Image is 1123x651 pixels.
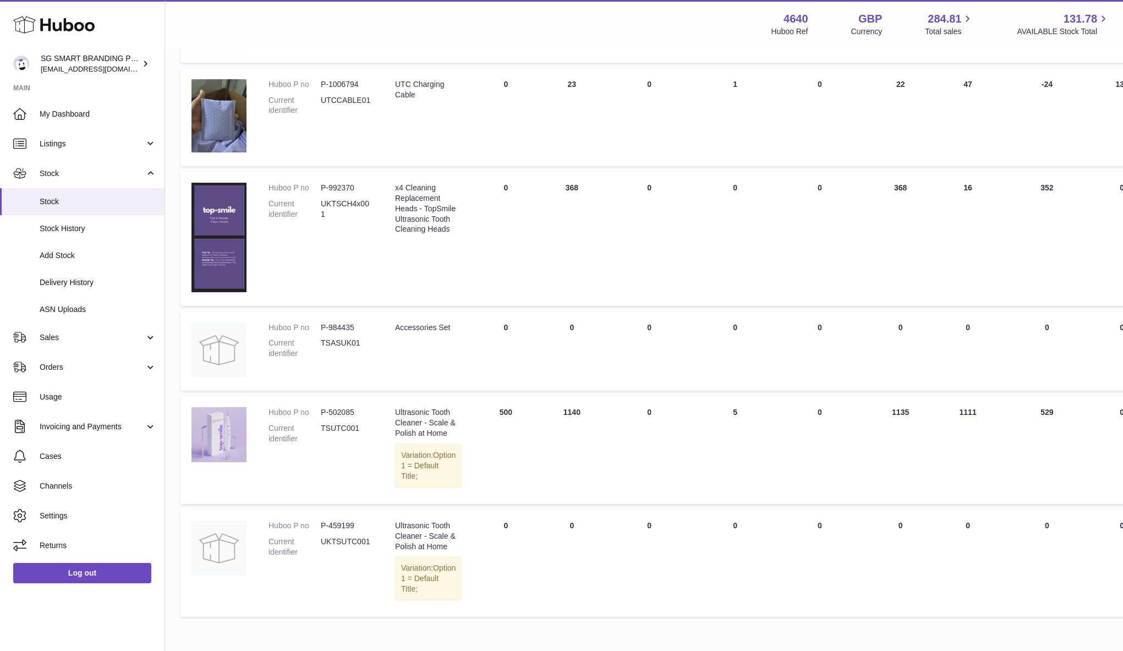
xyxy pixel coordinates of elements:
[851,26,883,37] div: Currency
[321,423,373,444] dd: TSUTC001
[40,540,156,551] span: Returns
[938,510,998,617] td: 0
[998,510,1097,617] td: 0
[1017,12,1110,37] a: 131.78 AVAILABLE Stock Total
[191,521,246,576] img: product image
[269,537,321,557] dt: Current identifier
[41,64,162,73] span: [EMAIL_ADDRESS][DOMAIN_NAME]
[998,172,1097,306] td: 352
[998,68,1097,166] td: -24
[40,332,145,343] span: Sales
[818,80,822,89] span: 0
[1064,12,1097,26] span: 131.78
[925,26,974,37] span: Total sales
[863,510,938,617] td: 0
[863,68,938,166] td: 22
[1017,26,1110,37] span: AVAILABLE Stock Total
[40,362,145,373] span: Orders
[938,68,998,166] td: 47
[40,392,156,402] span: Usage
[321,79,373,90] dd: P-1006794
[938,311,998,391] td: 0
[539,68,605,166] td: 23
[40,168,145,179] span: Stock
[40,109,156,119] span: My Dashboard
[998,311,1097,391] td: 0
[938,172,998,306] td: 16
[818,408,822,417] span: 0
[473,396,539,504] td: 500
[40,196,156,207] span: Stock
[694,510,776,617] td: 0
[40,304,156,315] span: ASN Uploads
[191,79,246,152] img: product image
[41,53,140,74] div: SG SMART BRANDING PTE. LTD.
[395,322,462,333] div: Accessories Set
[605,510,694,617] td: 0
[13,56,30,72] img: uktopsmileshipping@gmail.com
[694,311,776,391] td: 0
[694,396,776,504] td: 5
[269,183,321,193] dt: Huboo P no
[473,311,539,391] td: 0
[321,537,373,557] dd: UKTSUTC001
[694,172,776,306] td: 0
[40,511,156,521] span: Settings
[539,510,605,617] td: 0
[401,451,456,480] span: Option 1 = Default Title;
[321,199,373,220] dd: UKTSCH4x001
[395,521,462,552] div: Ultrasonic Tooth Cleaner - Scale & Polish at Home
[269,79,321,90] dt: Huboo P no
[928,12,961,26] span: 284.81
[605,172,694,306] td: 0
[818,323,822,332] span: 0
[858,12,882,26] strong: GBP
[40,277,156,288] span: Delivery History
[269,322,321,333] dt: Huboo P no
[395,183,462,234] div: x4 Cleaning Replacement Heads - TopSmile Ultrasonic Tooth Cleaning Heads
[863,172,938,306] td: 368
[40,451,156,462] span: Cases
[269,407,321,418] dt: Huboo P no
[395,407,462,439] div: Ultrasonic Tooth Cleaner - Scale & Polish at Home
[998,396,1097,504] td: 529
[771,26,808,37] div: Huboo Ref
[605,396,694,504] td: 0
[605,311,694,391] td: 0
[863,311,938,391] td: 0
[269,338,321,359] dt: Current identifier
[40,139,145,149] span: Listings
[539,396,605,504] td: 1140
[473,68,539,166] td: 0
[191,407,246,462] img: product image
[925,12,974,37] a: 284.81 Total sales
[473,172,539,306] td: 0
[269,95,321,116] dt: Current identifier
[40,223,156,234] span: Stock History
[395,79,462,100] div: UTC Charging Cable
[40,422,145,432] span: Invoicing and Payments
[269,521,321,531] dt: Huboo P no
[539,311,605,391] td: 0
[269,423,321,444] dt: Current identifier
[539,172,605,306] td: 368
[473,510,539,617] td: 0
[605,68,694,166] td: 0
[321,338,373,359] dd: TSASUK01
[784,12,808,26] strong: 4640
[863,396,938,504] td: 1135
[818,521,822,530] span: 0
[321,95,373,116] dd: UTCCABLE01
[694,68,776,166] td: 1
[395,557,462,600] div: Variation:
[938,396,998,504] td: 1111
[321,407,373,418] dd: P-502085
[321,521,373,531] dd: P-459199
[40,481,156,491] span: Channels
[191,322,246,378] img: product image
[191,183,246,292] img: product image
[321,322,373,333] dd: P-984435
[13,563,151,583] a: Log out
[401,564,456,593] span: Option 1 = Default Title;
[269,199,321,220] dt: Current identifier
